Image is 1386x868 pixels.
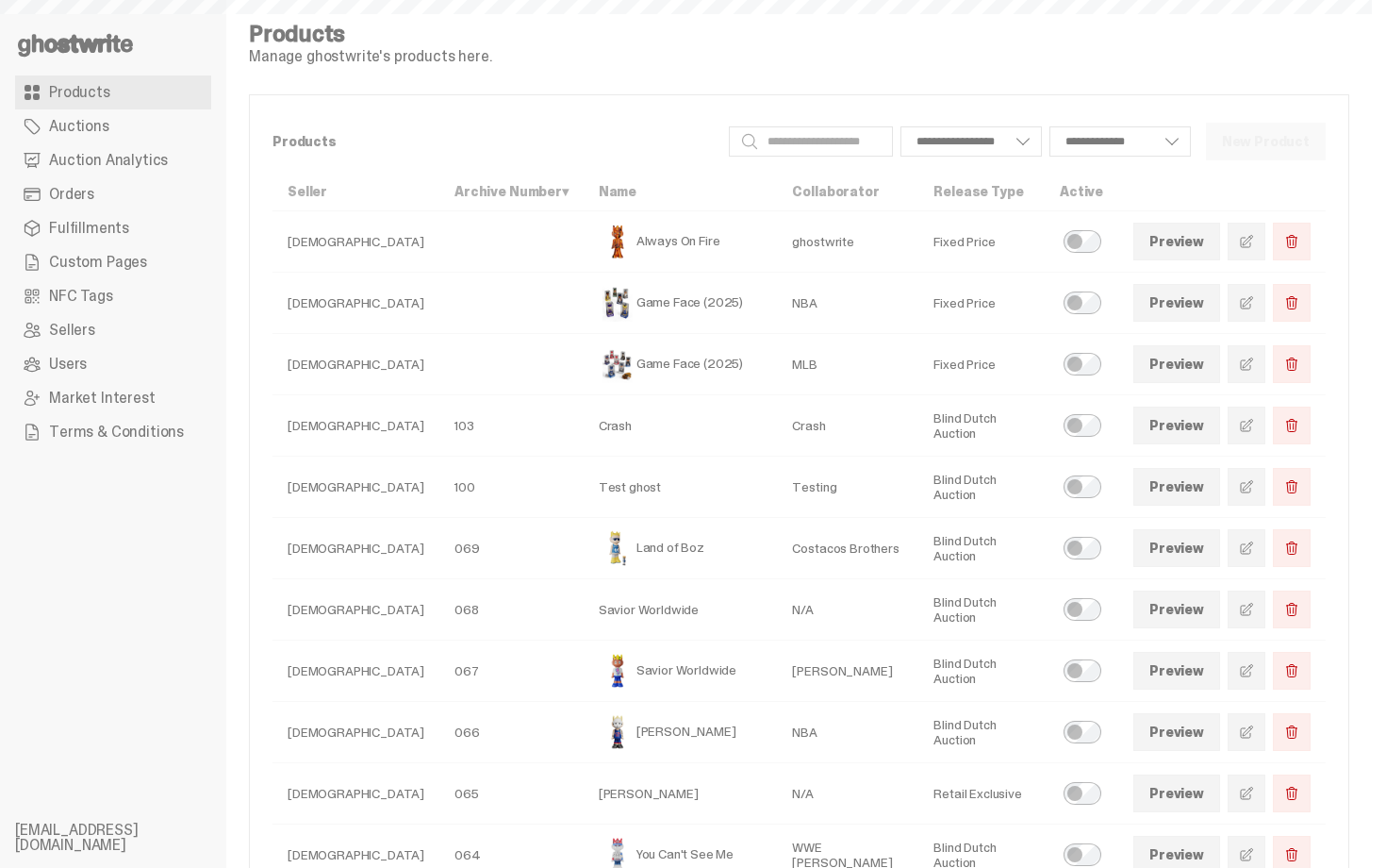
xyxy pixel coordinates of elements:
[439,641,584,702] td: 067
[15,313,211,347] a: Sellers
[272,518,439,579] td: [DEMOGRAPHIC_DATA]
[1060,183,1103,200] a: Active
[249,23,492,45] h4: Products
[15,109,211,143] a: Auctions
[272,641,439,702] td: [DEMOGRAPHIC_DATA]
[918,457,1045,518] td: Blind Dutch Auction
[599,713,636,751] img: Eminem
[15,245,211,279] a: Custom Pages
[1133,652,1220,690] a: Preview
[584,641,778,702] td: Savior Worldwide
[599,652,636,690] img: Savior Worldwide
[1273,407,1311,444] button: Delete Product
[15,279,211,313] a: NFC Tags
[272,763,439,825] td: [DEMOGRAPHIC_DATA]
[1273,652,1311,690] button: Delete Product
[599,284,636,322] img: Game Face (2025)
[1273,591,1311,628] button: Delete Product
[584,334,778,395] td: Game Face (2025)
[454,183,569,200] a: Archive Number▾
[1133,284,1220,322] a: Preview
[272,173,439,211] th: Seller
[439,395,584,457] td: 103
[918,173,1045,211] th: Release Type
[1133,529,1220,567] a: Preview
[272,273,439,334] td: [DEMOGRAPHIC_DATA]
[918,273,1045,334] td: Fixed Price
[599,223,636,260] img: Always On Fire
[918,579,1045,641] td: Blind Dutch Auction
[272,395,439,457] td: [DEMOGRAPHIC_DATA]
[1273,345,1311,383] button: Delete Product
[49,221,129,236] span: Fulfillments
[777,702,918,763] td: NBA
[777,518,918,579] td: Costacos Brothers
[777,641,918,702] td: [PERSON_NAME]
[49,153,168,168] span: Auction Analytics
[584,518,778,579] td: Land of Boz
[918,211,1045,273] td: Fixed Price
[1273,223,1311,260] button: Delete Product
[584,211,778,273] td: Always On Fire
[918,641,1045,702] td: Blind Dutch Auction
[777,334,918,395] td: MLB
[1273,713,1311,751] button: Delete Product
[49,289,113,304] span: NFC Tags
[918,518,1045,579] td: Blind Dutch Auction
[584,763,778,825] td: [PERSON_NAME]
[15,75,211,109] a: Products
[272,135,714,148] p: Products
[584,579,778,641] td: Savior Worldwide
[562,183,569,200] span: ▾
[49,323,95,338] span: Sellers
[49,187,94,202] span: Orders
[49,255,147,270] span: Custom Pages
[584,395,778,457] td: Crash
[777,211,918,273] td: ghostwrite
[1133,591,1220,628] a: Preview
[777,457,918,518] td: Testing
[1133,407,1220,444] a: Preview
[584,457,778,518] td: Test ghost
[272,702,439,763] td: [DEMOGRAPHIC_DATA]
[272,457,439,518] td: [DEMOGRAPHIC_DATA]
[777,173,918,211] th: Collaborator
[15,415,211,449] a: Terms & Conditions
[272,579,439,641] td: [DEMOGRAPHIC_DATA]
[1273,529,1311,567] button: Delete Product
[15,381,211,415] a: Market Interest
[272,211,439,273] td: [DEMOGRAPHIC_DATA]
[1133,345,1220,383] a: Preview
[439,702,584,763] td: 066
[1133,713,1220,751] a: Preview
[1133,775,1220,812] a: Preview
[777,273,918,334] td: NBA
[15,823,241,853] li: [EMAIL_ADDRESS][DOMAIN_NAME]
[439,763,584,825] td: 065
[918,334,1045,395] td: Fixed Price
[599,345,636,383] img: Game Face (2025)
[439,579,584,641] td: 068
[584,702,778,763] td: [PERSON_NAME]
[918,702,1045,763] td: Blind Dutch Auction
[49,357,87,372] span: Users
[599,529,636,567] img: Land of Boz
[777,579,918,641] td: N/A
[1273,775,1311,812] button: Delete Product
[49,425,184,440] span: Terms & Conditions
[49,85,110,100] span: Products
[15,143,211,177] a: Auction Analytics
[1273,284,1311,322] button: Delete Product
[15,177,211,211] a: Orders
[49,119,109,134] span: Auctions
[15,211,211,245] a: Fulfillments
[439,518,584,579] td: 069
[49,391,156,406] span: Market Interest
[918,763,1045,825] td: Retail Exclusive
[777,763,918,825] td: N/A
[1133,468,1220,506] a: Preview
[272,334,439,395] td: [DEMOGRAPHIC_DATA]
[584,173,778,211] th: Name
[15,347,211,381] a: Users
[439,457,584,518] td: 100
